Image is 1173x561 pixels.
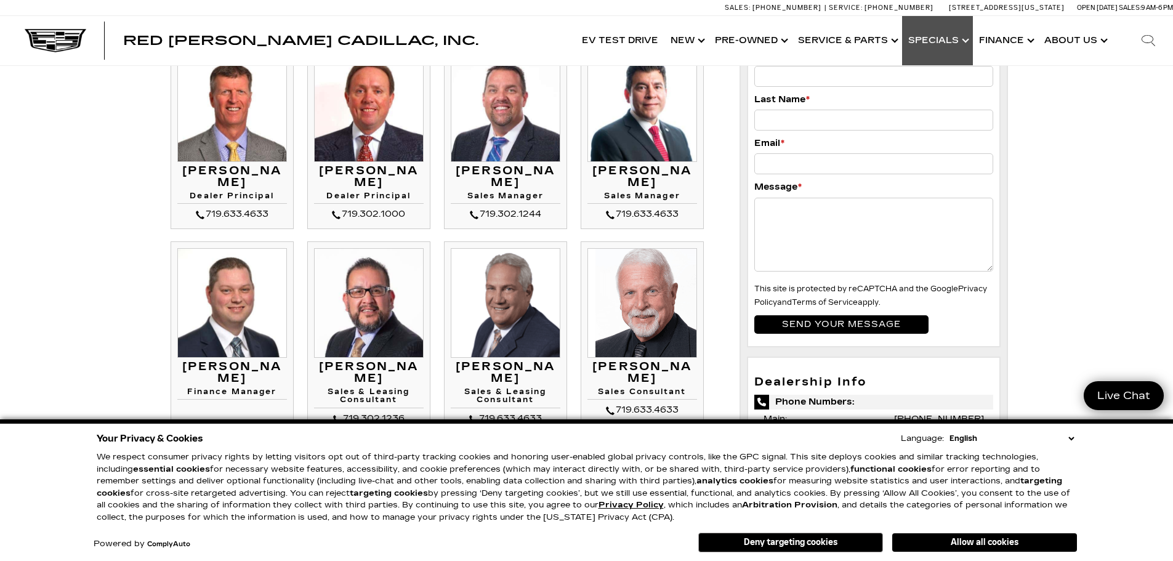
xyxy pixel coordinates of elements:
[314,192,424,204] h4: Dealer Principal
[1091,389,1156,403] span: Live Chat
[792,298,858,307] a: Terms of Service
[177,361,287,385] h3: [PERSON_NAME]
[350,488,428,498] strong: targeting cookies
[824,4,937,11] a: Service: [PHONE_NUMBER]
[754,180,802,194] label: Message
[902,16,973,65] a: Specials
[754,315,929,334] input: Send your message
[587,207,697,222] div: 719.633.4633
[314,361,424,385] h3: [PERSON_NAME]
[754,285,987,307] small: This site is protected by reCAPTCHA and the Google and apply.
[754,153,994,174] input: Email*
[576,16,664,65] a: EV Test Drive
[754,395,994,410] span: Phone Numbers:
[725,4,751,12] span: Sales:
[792,16,902,65] a: Service & Parts
[865,4,933,12] span: [PHONE_NUMBER]
[587,388,697,400] h4: Sales Consultant
[901,435,944,443] div: Language:
[1124,16,1173,65] div: Search
[25,29,86,52] img: Cadillac Dark Logo with Cadillac White Text
[754,66,994,87] input: First Name*
[709,16,792,65] a: Pre-Owned
[754,285,987,307] a: Privacy Policy
[754,2,994,340] form: Contact Us
[599,500,664,510] u: Privacy Policy
[97,476,1062,498] strong: targeting cookies
[147,541,190,548] a: ComplyAuto
[754,110,994,131] input: Last Name*
[973,16,1038,65] a: Finance
[587,403,697,418] div: 719.633.4633
[587,192,697,204] h4: Sales Manager
[752,4,821,12] span: [PHONE_NUMBER]
[1141,4,1173,12] span: 9 AM-6 PM
[314,411,424,426] div: 719.302.1236
[1119,4,1141,12] span: Sales:
[894,414,984,424] a: [PHONE_NUMBER]
[696,476,773,486] strong: analytics cookies
[587,165,697,190] h3: [PERSON_NAME]
[742,500,837,510] strong: Arbitration Provision
[1077,4,1118,12] span: Open [DATE]
[314,165,424,190] h3: [PERSON_NAME]
[133,464,210,474] strong: essential cookies
[123,34,478,47] a: Red [PERSON_NAME] Cadillac, Inc.
[177,165,287,190] h3: [PERSON_NAME]
[892,533,1077,552] button: Allow all cookies
[754,93,810,107] label: Last Name
[754,137,784,150] label: Email
[314,207,424,222] div: 719.302.1000
[94,540,190,548] div: Powered by
[725,4,824,11] a: Sales: [PHONE_NUMBER]
[754,198,994,272] textarea: Message*
[946,432,1077,445] select: Language Select
[451,361,560,385] h3: [PERSON_NAME]
[754,376,994,389] h3: Dealership Info
[177,192,287,204] h4: Dealer Principal
[587,361,697,385] h3: [PERSON_NAME]
[664,16,709,65] a: New
[451,207,560,222] div: 719.302.1244
[949,4,1065,12] a: [STREET_ADDRESS][US_STATE]
[97,451,1077,523] p: We respect consumer privacy rights by letting visitors opt out of third-party tracking cookies an...
[177,388,287,400] h4: Finance Manager
[177,207,287,222] div: 719.633.4633
[97,430,203,447] span: Your Privacy & Cookies
[451,192,560,204] h4: Sales Manager
[1038,16,1111,65] a: About Us
[451,411,560,426] div: 719.633.4633
[123,33,478,48] span: Red [PERSON_NAME] Cadillac, Inc.
[850,464,932,474] strong: functional cookies
[698,533,883,552] button: Deny targeting cookies
[829,4,863,12] span: Service:
[451,165,560,190] h3: [PERSON_NAME]
[451,388,560,408] h4: Sales & Leasing Consultant
[1084,381,1164,410] a: Live Chat
[764,414,787,424] span: Main:
[314,388,424,408] h4: Sales & Leasing Consultant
